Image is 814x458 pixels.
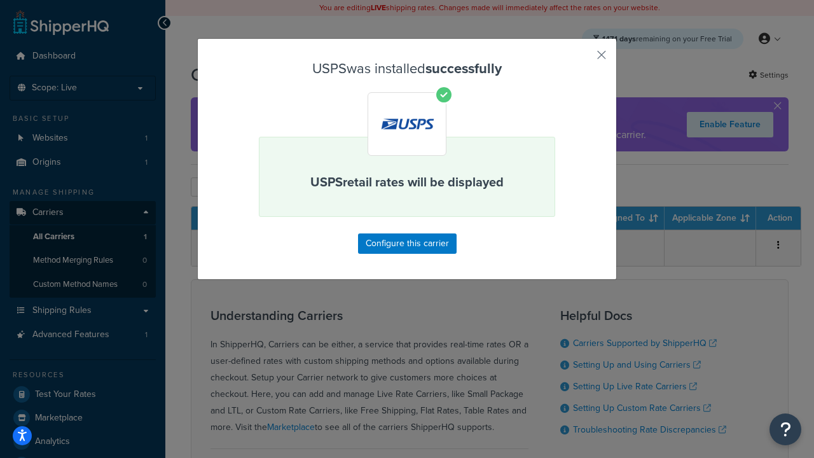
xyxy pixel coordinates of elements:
[425,58,502,79] strong: successfully
[371,95,444,153] img: USPS
[259,61,555,76] h3: USPS was installed
[358,233,457,254] button: Configure this carrier
[259,137,555,217] div: USPS retail rates will be displayed
[769,413,801,445] button: Open Resource Center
